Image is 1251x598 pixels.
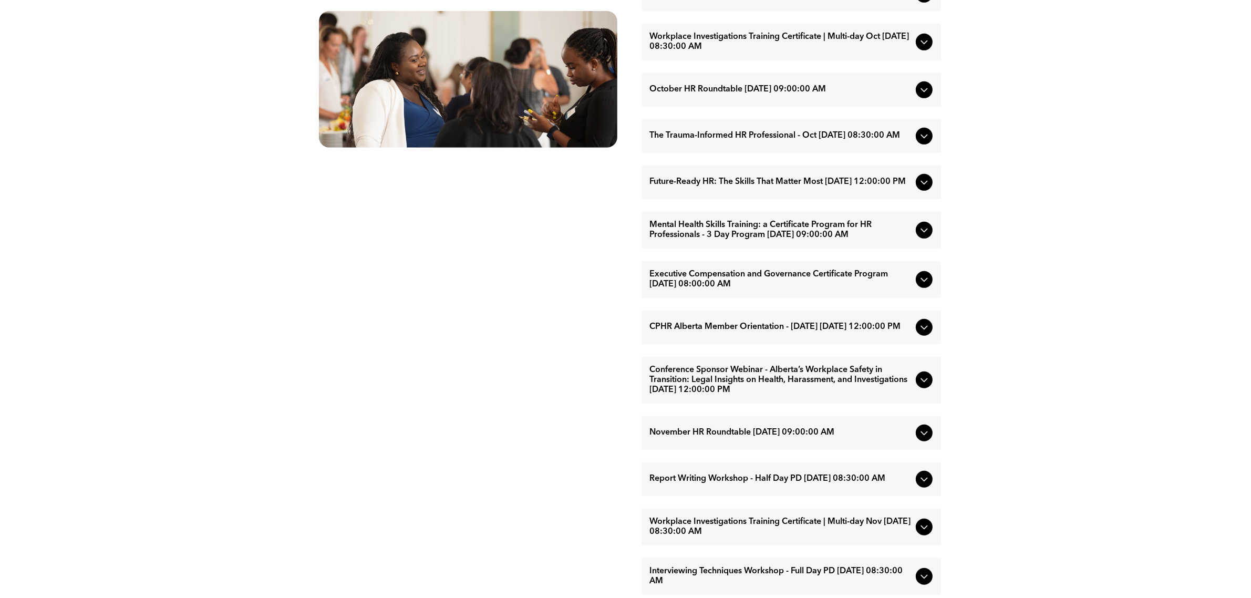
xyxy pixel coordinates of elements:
[650,177,912,187] span: Future-Ready HR: The Skills That Matter Most [DATE] 12:00:00 PM
[650,365,912,395] span: Conference Sponsor Webinar - Alberta’s Workplace Safety in Transition: Legal Insights on Health, ...
[650,322,912,332] span: CPHR Alberta Member Orientation - [DATE] [DATE] 12:00:00 PM
[650,428,912,438] span: November HR Roundtable [DATE] 09:00:00 AM
[650,474,912,484] span: Report Writing Workshop - Half Day PD [DATE] 08:30:00 AM
[650,517,912,537] span: Workplace Investigations Training Certificate | Multi-day Nov [DATE] 08:30:00 AM
[650,270,912,290] span: Executive Compensation and Governance Certificate Program [DATE] 08:00:00 AM
[650,32,912,52] span: Workplace Investigations Training Certificate | Multi-day Oct [DATE] 08:30:00 AM
[650,131,912,141] span: The Trauma-Informed HR Professional - Oct [DATE] 08:30:00 AM
[650,220,912,240] span: Mental Health Skills Training: a Certificate Program for HR Professionals - 3 Day Program [DATE] ...
[650,566,912,586] span: Interviewing Techniques Workshop - Full Day PD [DATE] 08:30:00 AM
[650,85,912,95] span: October HR Roundtable [DATE] 09:00:00 AM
